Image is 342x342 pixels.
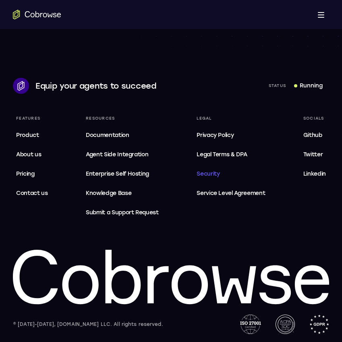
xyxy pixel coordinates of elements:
a: About us [13,147,51,163]
img: ISO [240,315,261,334]
div: Status [265,80,290,91]
a: Enterprise Self Hosting [83,166,162,182]
div: © [DATE]-[DATE], [DOMAIN_NAME] LLC. All rights reserved. [13,320,163,328]
span: Contact us [16,190,48,197]
img: GDPR [309,315,329,334]
span: Documentation [86,132,129,139]
a: Github [300,127,329,143]
span: Product [16,132,39,139]
span: Privacy Policy [197,132,234,139]
span: Github [303,132,322,139]
div: Features [13,113,51,124]
a: Twitter [300,147,329,163]
span: Equip your agents to succeed [35,81,157,91]
span: Security [197,170,220,177]
a: Pricing [13,166,51,182]
span: Linkedin [303,170,326,177]
a: Contact us [13,185,51,201]
span: Service Level Agreement [197,189,265,198]
div: Socials [300,113,329,124]
a: Submit a Support Request [83,205,162,221]
a: Privacy Policy [193,127,268,143]
a: Security [193,166,268,182]
span: Knowledge Base [86,190,131,197]
a: Go to the home page [13,10,61,19]
span: Twitter [303,151,323,158]
a: Linkedin [300,166,329,182]
div: Running [300,82,323,90]
a: Service Level Agreement [193,185,268,201]
a: Knowledge Base [83,185,162,201]
a: Running [291,79,326,93]
span: About us [16,151,41,158]
div: Resources [83,113,162,124]
span: Submit a Support Request [86,208,159,218]
a: Legal Terms & DPA [193,147,268,163]
span: Pricing [16,170,35,177]
img: AICPA SOC [276,315,295,334]
div: Legal [193,113,268,124]
a: Product [13,127,51,143]
a: Documentation [83,127,162,143]
a: Agent Side Integration [83,147,162,163]
span: Agent Side Integration [86,150,159,160]
span: Legal Terms & DPA [197,151,247,158]
span: Enterprise Self Hosting [86,169,159,179]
